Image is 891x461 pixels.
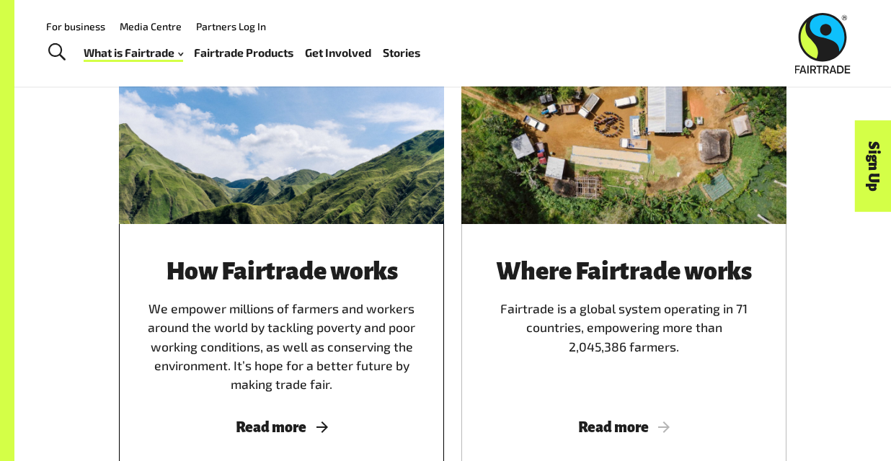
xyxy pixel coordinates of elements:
a: For business [46,20,105,32]
span: Read more [136,419,427,435]
a: What is Fairtrade [84,42,183,63]
a: Fairtrade Products [194,42,293,63]
a: Stories [383,42,420,63]
div: We empower millions of farmers and workers around the world by tackling poverty and poor working ... [136,259,427,394]
a: Toggle Search [39,35,74,71]
img: Fairtrade Australia New Zealand logo [795,13,851,73]
div: Fairtrade is a global system operating in 71 countries, empowering more than 2,045,386 farmers. [479,259,769,394]
span: Read more [479,419,769,435]
a: Partners Log In [196,20,266,32]
a: Get Involved [305,42,371,63]
h3: How Fairtrade works [136,259,427,286]
h3: Where Fairtrade works [479,259,769,286]
a: Media Centre [120,20,182,32]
